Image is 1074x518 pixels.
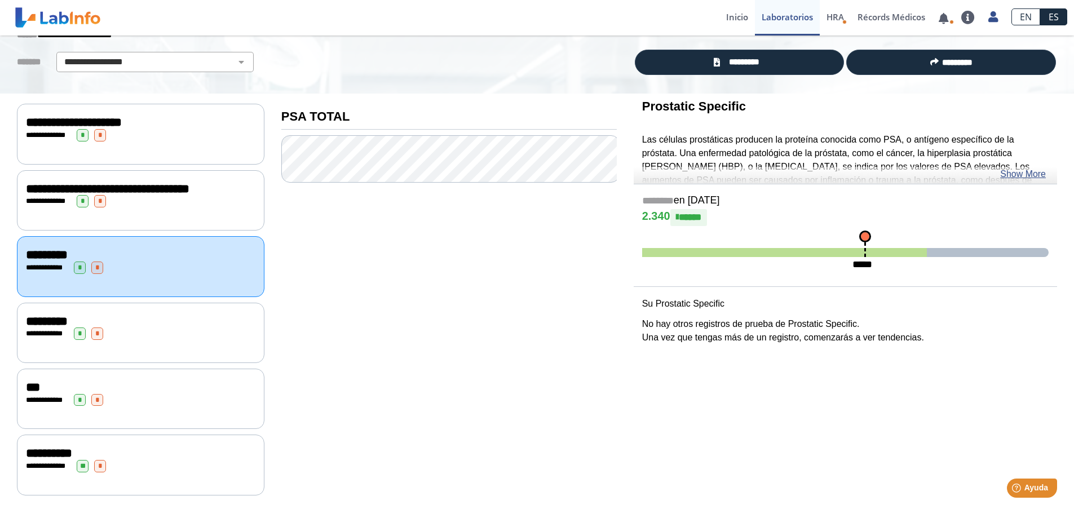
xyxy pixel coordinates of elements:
[1040,8,1067,25] a: ES
[642,133,1049,214] p: Las células prostáticas producen la proteína conocida como PSA, o antígeno específico de la próst...
[1000,167,1046,181] a: Show More
[642,194,1049,207] h5: en [DATE]
[642,317,1049,344] p: No hay otros registros de prueba de Prostatic Specific. Una vez que tengas más de un registro, co...
[642,99,746,113] b: Prostatic Specific
[827,11,844,23] span: HRA
[642,209,1049,226] h4: 2.340
[974,474,1062,506] iframe: Help widget launcher
[642,297,1049,311] p: Su Prostatic Specific
[1011,8,1040,25] a: EN
[281,109,350,123] b: PSA TOTAL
